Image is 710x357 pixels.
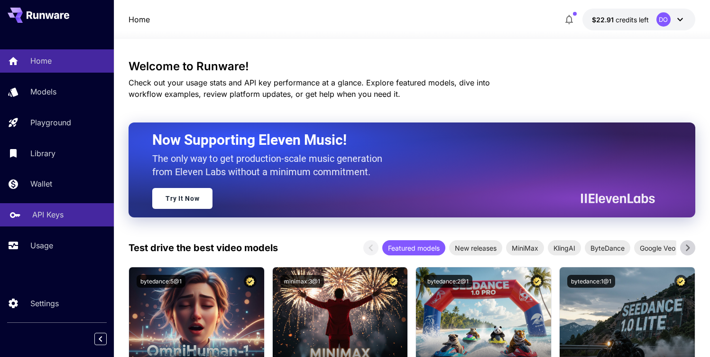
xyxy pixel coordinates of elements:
span: KlingAI [548,243,581,253]
button: Collapse sidebar [94,333,107,345]
div: MiniMax [506,240,544,255]
button: Certified Model – Vetted for best performance and includes a commercial license. [531,275,544,288]
button: minimax:3@1 [280,275,324,288]
div: Google Veo [634,240,681,255]
h2: Now Supporting Eleven Music! [152,131,647,149]
button: bytedance:5@1 [137,275,185,288]
p: Wallet [30,178,52,189]
span: New releases [449,243,502,253]
button: Certified Model – Vetted for best performance and includes a commercial license. [387,275,400,288]
span: ByteDance [585,243,630,253]
div: New releases [449,240,502,255]
a: Home [129,14,150,25]
div: KlingAI [548,240,581,255]
span: credits left [616,16,649,24]
p: Models [30,86,56,97]
div: DO [656,12,671,27]
p: API Keys [32,209,64,220]
span: Featured models [382,243,445,253]
span: Check out your usage stats and API key performance at a glance. Explore featured models, dive int... [129,78,490,99]
div: $22.90895 [592,15,649,25]
span: MiniMax [506,243,544,253]
span: $22.91 [592,16,616,24]
p: Settings [30,298,59,309]
span: Google Veo [634,243,681,253]
h3: Welcome to Runware! [129,60,695,73]
a: Try It Now [152,188,212,209]
p: Library [30,148,55,159]
div: Collapse sidebar [101,330,114,348]
p: Home [30,55,52,66]
div: ByteDance [585,240,630,255]
button: bytedance:2@1 [424,275,472,288]
button: $22.90895DO [582,9,695,30]
div: Featured models [382,240,445,255]
p: The only way to get production-scale music generation from Eleven Labs without a minimum commitment. [152,152,389,178]
button: Certified Model – Vetted for best performance and includes a commercial license. [244,275,257,288]
p: Test drive the best video models [129,241,278,255]
button: Certified Model – Vetted for best performance and includes a commercial license. [674,275,687,288]
p: Playground [30,117,71,128]
p: Usage [30,240,53,251]
button: bytedance:1@1 [567,275,615,288]
nav: breadcrumb [129,14,150,25]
